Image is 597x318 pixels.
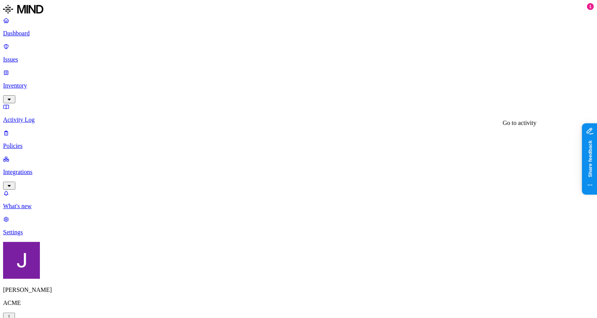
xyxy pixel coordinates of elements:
[587,3,594,10] div: 1
[3,142,594,149] p: Policies
[3,56,594,63] p: Issues
[3,116,594,123] p: Activity Log
[3,229,594,236] p: Settings
[3,169,594,176] p: Integrations
[503,119,536,126] div: Go to activity
[3,82,594,89] p: Inventory
[3,300,594,306] p: ACME
[3,3,43,15] img: MIND
[3,30,594,37] p: Dashboard
[3,242,40,279] img: Jimmy Tsang
[3,203,594,210] p: What's new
